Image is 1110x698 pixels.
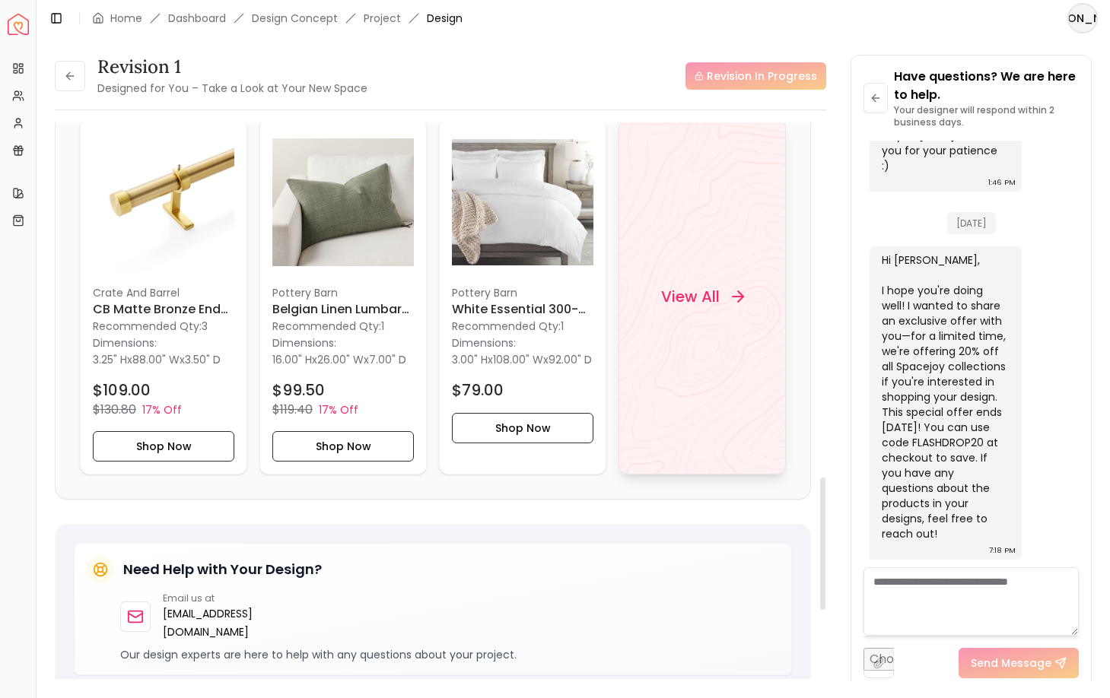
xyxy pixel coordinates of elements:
span: 3.25" H [93,352,127,367]
p: Recommended Qty: 1 [272,319,414,334]
a: View All [619,119,786,474]
h6: CB Matte Bronze End Cap and Curtain Rod Set 48''-88'' [93,300,234,319]
p: Pottery Barn [452,285,593,300]
div: Hi [PERSON_NAME], I hope you're doing well! I wanted to share an exclusive offer with you—for a l... [882,252,1007,541]
div: 7:18 PM [989,543,1016,558]
a: CB Matte Bronze End Cap and Curtain Rod Set 48''-88'' imageCrate And BarrelCB Matte Bronze End Ca... [80,119,247,474]
small: Designed for You – Take a Look at Your New Space [97,81,367,96]
p: Pottery Barn [272,285,414,300]
span: 3.50" D [185,352,221,367]
p: Dimensions: [272,334,336,352]
h3: Revision 1 [97,55,367,79]
p: 17% Off [142,402,182,417]
img: CB Matte Bronze End Cap and Curtain Rod Set 48''-88'' image [93,132,234,273]
p: x x [272,352,406,367]
p: Dimensions: [452,334,516,352]
p: 17% Off [319,402,358,417]
span: [DATE] [947,212,996,234]
h4: $109.00 [93,379,151,401]
p: Have questions? We are here to help. [894,68,1079,104]
span: Design [427,11,463,26]
img: White Essential 300-Thread Count Sateen Duvet Cover - King/Cal. King image [452,132,593,273]
button: [PERSON_NAME] [1067,3,1098,33]
span: 16.00" H [272,352,312,367]
span: 3.00" H [452,352,488,367]
p: Your designer will respond within 2 business days. [894,104,1079,128]
p: Crate And Barrel [93,285,234,300]
p: Our design experts are here to help with any questions about your project. [120,647,779,662]
h5: Need Help with Your Design? [123,559,322,580]
li: Design Concept [252,11,338,26]
div: CB Matte Bronze End Cap and Curtain Rod Set 48''-88'' [80,119,247,474]
nav: breadcrumb [92,11,463,26]
p: Recommended Qty: 1 [452,319,593,334]
img: Belgian Linen Lumbar Pillow image [272,132,414,273]
a: Spacejoy [8,14,29,35]
p: x x [93,352,221,367]
h4: $79.00 [452,379,504,401]
span: 7.00" D [369,352,406,367]
h4: View All [661,286,720,307]
h4: $99.50 [272,379,325,401]
p: Email us at [163,592,267,604]
a: White Essential 300-Thread Count Sateen Duvet Cover - King/Cal. King imagePottery BarnWhite Essen... [439,119,606,474]
span: 108.00" W [493,352,543,367]
span: 92.00" D [549,352,592,367]
span: 88.00" W [132,352,180,367]
span: [PERSON_NAME] [1069,5,1096,32]
button: Shop Now [272,431,414,462]
p: $130.80 [93,401,136,419]
a: Home [110,11,142,26]
p: x x [452,352,592,367]
button: Shop Now [452,413,593,443]
div: Belgian Linen Lumbar Pillow [259,119,427,474]
p: $119.40 [272,401,313,419]
p: Recommended Qty: 3 [93,319,234,334]
h6: Belgian Linen Lumbar Pillow [272,300,414,319]
a: Dashboard [168,11,226,26]
a: Project [364,11,401,26]
h6: White Essential 300-Thread Count Sateen Duvet Cover - King/Cal. King [452,300,593,319]
div: 1:46 PM [988,175,1016,190]
p: Dimensions: [93,334,157,352]
a: Belgian Linen Lumbar Pillow imagePottery BarnBelgian Linen Lumbar PillowRecommended Qty:1Dimensio... [259,119,427,474]
img: Spacejoy Logo [8,14,29,35]
a: [EMAIL_ADDRESS][DOMAIN_NAME] [163,604,267,641]
button: Shop Now [93,431,234,462]
div: White Essential 300-Thread Count Sateen Duvet Cover - King/Cal. King [439,119,606,474]
span: 26.00" W [317,352,364,367]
